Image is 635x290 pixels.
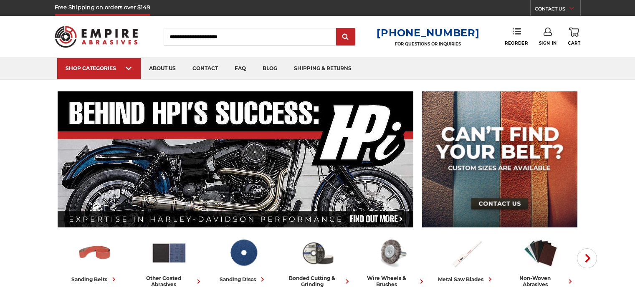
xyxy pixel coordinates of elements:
[358,275,426,287] div: wire wheels & brushes
[568,28,580,46] a: Cart
[577,248,597,268] button: Next
[377,27,479,39] a: [PHONE_NUMBER]
[184,58,226,79] a: contact
[61,235,129,284] a: sanding belts
[66,65,132,71] div: SHOP CATEGORIES
[284,235,352,287] a: bonded cutting & grinding
[58,91,414,227] img: Banner for an interview featuring Horsepower Inc who makes Harley performance upgrades featured o...
[448,235,485,271] img: Metal Saw Blades
[284,275,352,287] div: bonded cutting & grinding
[71,275,118,284] div: sanding belts
[151,235,187,271] img: Other Coated Abrasives
[141,58,184,79] a: about us
[539,40,557,46] span: Sign In
[254,58,286,79] a: blog
[568,40,580,46] span: Cart
[210,235,277,284] a: sanding discs
[374,235,410,271] img: Wire Wheels & Brushes
[438,275,494,284] div: metal saw blades
[505,28,528,45] a: Reorder
[507,275,574,287] div: non-woven abrasives
[226,58,254,79] a: faq
[507,235,574,287] a: non-woven abrasives
[505,40,528,46] span: Reorder
[422,91,577,227] img: promo banner for custom belts.
[55,20,138,53] img: Empire Abrasives
[358,235,426,287] a: wire wheels & brushes
[522,235,559,271] img: Non-woven Abrasives
[220,275,267,284] div: sanding discs
[135,275,203,287] div: other coated abrasives
[76,235,113,271] img: Sanding Belts
[377,41,479,47] p: FOR QUESTIONS OR INQUIRIES
[299,235,336,271] img: Bonded Cutting & Grinding
[135,235,203,287] a: other coated abrasives
[286,58,360,79] a: shipping & returns
[433,235,500,284] a: metal saw blades
[535,4,580,16] a: CONTACT US
[337,29,354,45] input: Submit
[225,235,262,271] img: Sanding Discs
